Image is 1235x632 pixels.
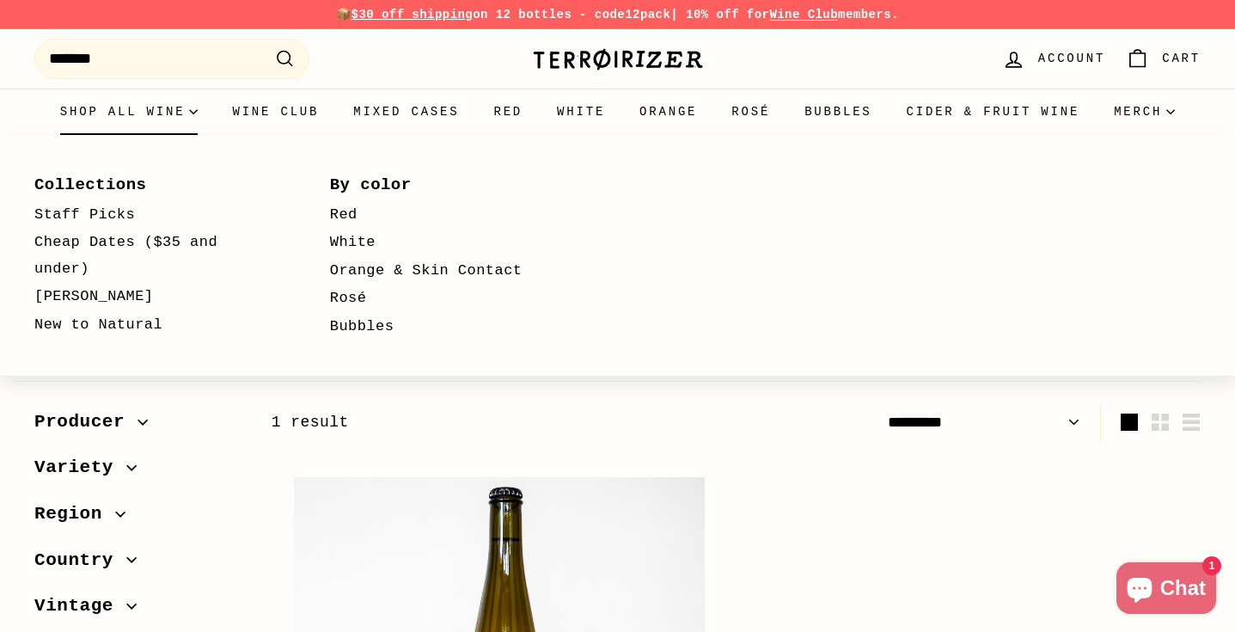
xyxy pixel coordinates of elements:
button: Variety [34,449,244,495]
a: Staff Picks [34,201,280,230]
a: White [330,229,576,257]
span: Region [34,500,115,529]
a: Wine Club [769,8,838,21]
a: Red [476,89,540,135]
a: Orange & Skin Contact [330,257,576,285]
inbox-online-store-chat: Shopify online store chat [1111,562,1221,618]
a: Cider & Fruit Wine [890,89,1097,135]
a: Bubbles [787,89,889,135]
a: Cart [1116,34,1211,84]
a: Collections [34,169,280,200]
a: By color [330,169,576,200]
span: Country [34,546,126,575]
span: Account [1038,49,1105,68]
span: Variety [34,453,126,482]
a: Rosé [330,285,576,313]
a: Red [330,201,576,230]
button: Region [34,495,244,542]
a: Cheap Dates ($35 and under) [34,229,280,283]
span: Cart [1162,49,1201,68]
a: New to Natural [34,311,280,340]
span: Producer [34,408,138,437]
a: Wine Club [215,89,336,135]
a: Rosé [714,89,787,135]
span: Vintage [34,592,126,621]
button: Country [34,542,244,588]
span: $30 off shipping [352,8,474,21]
div: 1 result [272,410,737,435]
summary: Shop all wine [43,89,216,135]
strong: 12pack [625,8,670,21]
a: Account [992,34,1116,84]
summary: Merch [1097,89,1192,135]
a: [PERSON_NAME] [34,283,280,311]
a: White [540,89,622,135]
a: Orange [622,89,714,135]
button: Producer [34,403,244,450]
a: Mixed Cases [336,89,476,135]
p: 📦 on 12 bottles - code | 10% off for members. [34,5,1201,24]
a: Bubbles [330,313,576,341]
